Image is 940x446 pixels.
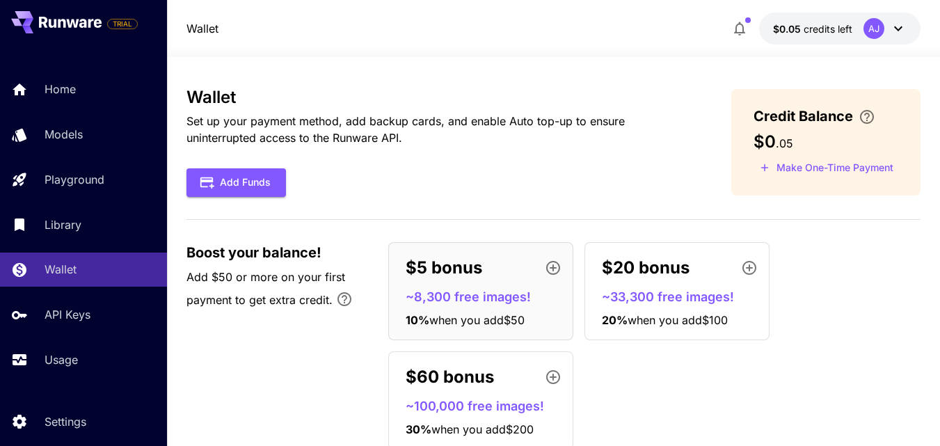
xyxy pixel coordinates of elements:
[186,20,218,37] nav: breadcrumb
[406,255,482,280] p: $5 bonus
[406,287,567,306] p: ~8,300 free images!
[406,365,494,390] p: $60 bonus
[406,397,567,415] p: ~100,000 free images!
[754,106,853,127] span: Credit Balance
[602,255,690,280] p: $20 bonus
[431,422,534,436] span: when you add $200
[186,270,345,307] span: Add $50 or more on your first payment to get extra credit.
[863,18,884,39] div: AJ
[602,287,763,306] p: ~33,300 free images!
[773,23,804,35] span: $0.05
[45,261,77,278] p: Wallet
[186,88,687,107] h3: Wallet
[186,242,321,263] span: Boost your balance!
[330,285,358,313] button: Bonus applies only to your first payment, up to 30% on the first $1,000.
[45,81,76,97] p: Home
[628,313,728,327] span: when you add $100
[45,126,83,143] p: Models
[406,422,431,436] span: 30 %
[186,20,218,37] a: Wallet
[107,15,138,32] span: Add your payment card to enable full platform functionality.
[754,157,900,179] button: Make a one-time, non-recurring payment
[804,23,852,35] span: credits left
[754,132,776,152] span: $0
[186,113,687,146] p: Set up your payment method, add backup cards, and enable Auto top-up to ensure uninterrupted acce...
[406,313,429,327] span: 10 %
[45,306,90,323] p: API Keys
[429,313,525,327] span: when you add $50
[602,313,628,327] span: 20 %
[773,22,852,36] div: $0.05
[108,19,137,29] span: TRIAL
[45,351,78,368] p: Usage
[45,216,81,233] p: Library
[45,171,104,188] p: Playground
[776,136,793,150] span: . 05
[759,13,921,45] button: $0.05AJ
[186,168,286,197] button: Add Funds
[45,413,86,430] p: Settings
[853,109,881,125] button: Enter your card details and choose an Auto top-up amount to avoid service interruptions. We'll au...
